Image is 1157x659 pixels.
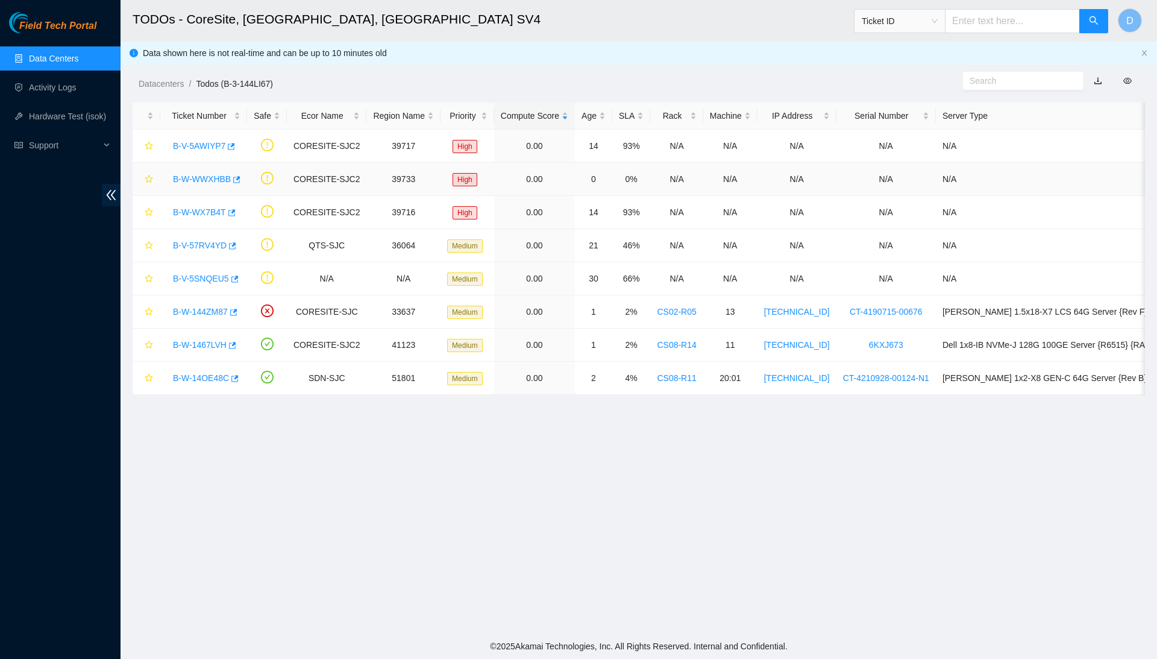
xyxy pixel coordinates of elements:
td: CORESITE-SJC2 [287,329,366,362]
span: exclamation-circle [261,205,274,218]
span: star [145,241,153,251]
td: 4% [612,362,650,395]
td: CORESITE-SJC [287,295,366,329]
a: B-W-WWXHBB [173,174,231,184]
a: B-W-1467LVH [173,340,227,350]
td: 0.00 [494,362,575,395]
td: 0.00 [494,329,575,362]
td: N/A [836,196,936,229]
td: N/A [757,163,836,196]
a: download [1094,76,1102,86]
a: CS08-R11 [657,373,696,383]
td: N/A [366,262,441,295]
td: 0.00 [494,196,575,229]
a: Activity Logs [29,83,77,92]
span: Support [29,133,100,157]
a: CS02-R05 [657,307,696,317]
span: star [145,274,153,284]
td: 0.00 [494,262,575,295]
span: exclamation-circle [261,172,274,184]
td: 93% [612,130,650,163]
button: star [139,335,154,355]
a: Hardware Test (isok) [29,112,106,121]
a: [TECHNICAL_ID] [764,340,830,350]
td: N/A [287,262,366,295]
button: star [139,236,154,255]
span: star [145,307,153,317]
td: 39733 [366,163,441,196]
span: Medium [447,372,483,385]
td: 39717 [366,130,441,163]
td: 0.00 [494,229,575,262]
td: N/A [836,262,936,295]
td: CORESITE-SJC2 [287,163,366,196]
button: star [139,302,154,321]
a: [TECHNICAL_ID] [764,307,830,317]
td: N/A [836,163,936,196]
a: CS08-R14 [657,340,696,350]
button: star [139,368,154,388]
button: D [1118,8,1142,33]
td: N/A [703,229,757,262]
button: search [1079,9,1108,33]
td: N/A [650,163,703,196]
a: B-V-57RV4YD [173,241,227,250]
button: star [139,169,154,189]
a: Datacenters [139,79,184,89]
input: Enter text here... [945,9,1080,33]
a: 6KXJ673 [869,340,903,350]
td: 1 [575,329,612,362]
td: N/A [757,229,836,262]
td: 20:01 [703,362,757,395]
span: Field Tech Portal [19,20,96,32]
span: Medium [447,273,483,286]
td: N/A [703,196,757,229]
a: CT-4210928-00124-N1 [843,373,929,383]
td: 46% [612,229,650,262]
span: Ticket ID [862,12,938,30]
span: eye [1123,77,1132,85]
td: N/A [757,262,836,295]
button: star [139,203,154,222]
td: SDN-SJC [287,362,366,395]
button: download [1085,71,1111,90]
span: D [1126,13,1133,28]
span: Medium [447,239,483,253]
td: 0.00 [494,295,575,329]
td: 36064 [366,229,441,262]
span: star [145,208,153,218]
span: / [189,79,191,89]
td: 0 [575,163,612,196]
span: exclamation-circle [261,139,274,151]
a: B-W-144ZM87 [173,307,228,317]
td: N/A [757,130,836,163]
td: 0.00 [494,130,575,163]
td: N/A [703,262,757,295]
td: N/A [757,196,836,229]
td: 14 [575,130,612,163]
a: B-V-5AWIYP7 [173,141,225,151]
td: 41123 [366,329,441,362]
span: close-circle [261,304,274,317]
td: 13 [703,295,757,329]
td: 11 [703,329,757,362]
span: exclamation-circle [261,271,274,284]
td: N/A [836,130,936,163]
td: 21 [575,229,612,262]
a: B-V-5SNQEU5 [173,274,229,283]
td: 66% [612,262,650,295]
td: N/A [650,130,703,163]
img: Akamai Technologies [9,12,61,33]
td: CORESITE-SJC2 [287,196,366,229]
a: Akamai TechnologiesField Tech Portal [9,22,96,37]
a: Todos (B-3-144LI67) [196,79,273,89]
a: B-W-WX7B4T [173,207,226,217]
td: 33637 [366,295,441,329]
td: 0.00 [494,163,575,196]
span: double-left [102,184,121,206]
span: exclamation-circle [261,238,274,251]
td: N/A [650,229,703,262]
td: CORESITE-SJC2 [287,130,366,163]
span: High [453,140,477,153]
td: N/A [836,229,936,262]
